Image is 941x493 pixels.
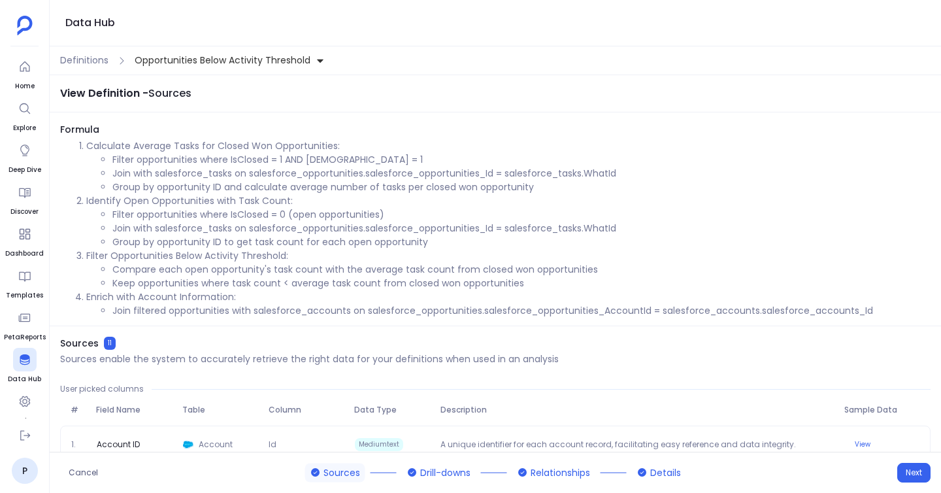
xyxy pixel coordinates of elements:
[66,439,91,450] span: 1.
[263,439,349,450] span: Id
[135,54,310,67] span: Opportunities Below Activity Threshold
[8,139,41,175] a: Deep Dive
[13,81,37,92] span: Home
[263,405,350,415] span: Column
[112,180,931,194] li: Group by opportunity ID and calculate average number of tasks per closed won opportunity
[60,384,144,394] span: User picked columns
[323,466,360,479] span: Sources
[60,463,107,483] button: Cancel
[839,405,925,415] span: Sample Data
[65,405,91,415] span: #
[132,50,327,71] button: Opportunities Below Activity Threshold
[5,248,44,259] span: Dashboard
[13,55,37,92] a: Home
[199,439,258,450] span: Account
[60,123,931,137] span: Formula
[435,439,839,450] p: A unique identifier for each account record, facilitating easy reference and data integrity.
[355,438,403,451] span: Mediumtext
[177,405,263,415] span: Table
[112,235,931,249] li: Group by opportunity ID to get task count for each open opportunity
[60,86,148,101] span: View Definition -
[112,277,931,290] li: Keep opportunities where task count < average task count from closed won opportunities
[897,463,931,483] button: Next
[512,463,595,482] button: Relationships
[6,290,43,301] span: Templates
[60,352,559,365] p: Sources enable the system to accurately retrieve the right data for your definitions when used in...
[112,263,931,277] li: Compare each open opportunity's task count with the average task count from closed won opportunities
[86,249,931,263] p: Filter Opportunities Below Activity Threshold:
[104,337,116,350] span: 11
[13,97,37,133] a: Explore
[91,439,145,450] span: Account ID
[402,463,476,482] button: Drill-downs
[13,123,37,133] span: Explore
[10,390,40,426] a: Settings
[148,86,191,101] span: Sources
[349,405,435,415] span: Data Type
[10,207,39,217] span: Discover
[6,264,43,301] a: Templates
[86,290,931,304] p: Enrich with Account Information:
[86,194,931,208] p: Identify Open Opportunities with Task Count:
[112,304,931,318] li: Join filtered opportunities with salesforce_accounts on salesforce_opportunities.salesforce_oppor...
[60,337,99,350] span: Sources
[112,222,931,235] li: Join with salesforce_tasks on salesforce_opportunities.salesforce_opportunities_Id = salesforce_t...
[650,466,681,479] span: Details
[112,167,931,180] li: Join with salesforce_tasks on salesforce_opportunities.salesforce_opportunities_Id = salesforce_t...
[4,332,46,343] span: PetaReports
[8,165,41,175] span: Deep Dive
[60,54,108,67] span: Definitions
[17,16,33,35] img: petavue logo
[632,463,686,482] button: Details
[8,374,41,384] span: Data Hub
[91,405,177,415] span: Field Name
[5,222,44,259] a: Dashboard
[531,466,590,479] span: Relationships
[112,208,931,222] li: Filter opportunities where IsClosed = 0 (open opportunities)
[86,139,931,153] p: Calculate Average Tasks for Closed Won Opportunities:
[12,458,38,484] a: P
[8,348,41,384] a: Data Hub
[4,306,46,343] a: PetaReports
[10,180,39,217] a: Discover
[420,466,470,479] span: Drill-downs
[10,416,40,426] span: Settings
[65,14,115,32] h1: Data Hub
[305,463,365,482] button: Sources
[435,405,840,415] span: Description
[847,437,878,452] button: View
[112,153,931,167] li: Filter opportunities where IsClosed = 1 AND [DEMOGRAPHIC_DATA] = 1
